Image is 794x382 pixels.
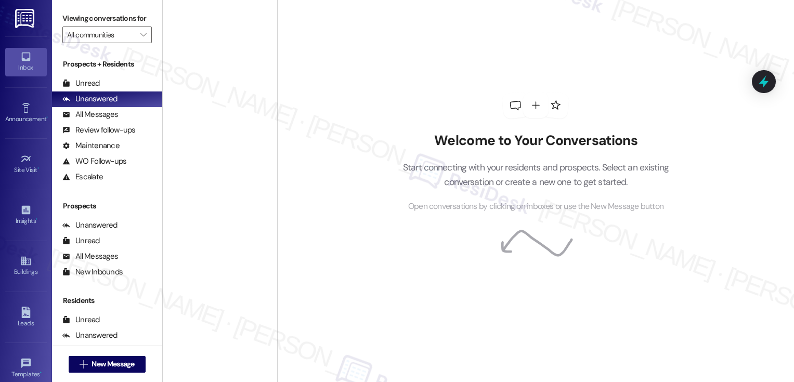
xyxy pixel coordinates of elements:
span: • [40,369,42,376]
div: Unanswered [62,94,118,104]
div: New Inbounds [62,267,123,278]
i:  [80,360,87,368]
div: Prospects + Residents [52,59,162,70]
button: New Message [69,356,146,373]
div: Unread [62,235,100,246]
h2: Welcome to Your Conversations [387,133,684,149]
label: Viewing conversations for [62,10,152,27]
div: WO Follow-ups [62,156,126,167]
div: Unanswered [62,330,118,341]
div: Unanswered [62,220,118,231]
div: Unread [62,314,100,325]
a: Insights • [5,201,47,229]
div: Unread [62,78,100,89]
span: • [46,114,48,121]
div: All Messages [62,251,118,262]
input: All communities [67,27,135,43]
span: New Message [92,359,134,370]
span: • [37,165,39,172]
a: Buildings [5,252,47,280]
div: Review follow-ups [62,125,135,136]
div: All Messages [62,109,118,120]
span: • [36,216,37,223]
p: Start connecting with your residents and prospects. Select an existing conversation or create a n... [387,160,684,190]
div: Residents [52,295,162,306]
a: Inbox [5,48,47,76]
div: Escalate [62,172,103,182]
span: Open conversations by clicking on inboxes or use the New Message button [408,200,663,213]
a: Site Visit • [5,150,47,178]
div: Maintenance [62,140,120,151]
a: Leads [5,304,47,332]
div: Prospects [52,201,162,212]
img: ResiDesk Logo [15,9,36,28]
i:  [140,31,146,39]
